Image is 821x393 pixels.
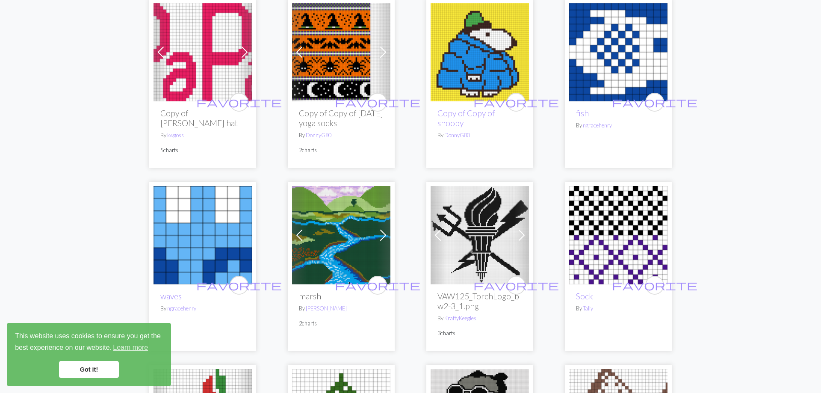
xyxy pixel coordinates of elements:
a: DonnyG80 [444,132,470,139]
i: favourite [335,94,420,111]
i: favourite [612,277,697,294]
p: By [299,131,384,139]
a: ngracehenry [583,122,612,129]
button: favourite [645,276,664,295]
a: hobo nick hat [154,47,252,55]
img: snoopy [431,3,529,101]
span: favorite [612,278,697,292]
p: 2 charts [299,319,384,328]
img: Halloween yoga socks [292,3,390,101]
span: favorite [473,278,559,292]
img: Brianne Baby Quilt [569,186,667,284]
i: favourite [196,94,282,111]
h2: VAW125_TorchLogo_bw2-3_1.png [437,291,522,311]
a: fish [576,108,589,118]
a: [PERSON_NAME] [306,305,347,312]
img: marsh [292,186,390,284]
a: Copy of Copy of snoopy [437,108,495,128]
p: By [437,131,522,139]
i: favourite [473,94,559,111]
img: fish [569,3,667,101]
button: favourite [507,93,526,112]
p: By [299,304,384,313]
a: Brianne Baby Quilt [569,230,667,238]
i: favourite [335,277,420,294]
a: waves [160,291,182,301]
a: VAW125_TorchLogo_bw2-3_1.png [431,230,529,238]
h2: Copy of Copy of [DATE] yoga socks [299,108,384,128]
h2: marsh [299,291,384,301]
p: 5 charts [160,146,245,154]
button: favourite [507,276,526,295]
h2: Copy of [PERSON_NAME] hat [160,108,245,128]
a: Sock [576,291,593,301]
a: snoopy [431,47,529,55]
i: favourite [473,277,559,294]
p: 2 charts [299,146,384,154]
span: favorite [196,95,282,109]
a: KraftyKeegles [444,315,476,322]
p: 3 charts [437,329,522,337]
p: By [160,304,245,313]
span: favorite [335,95,420,109]
p: By [437,314,522,322]
a: DonnyG80 [306,132,331,139]
a: ngracehenry [167,305,196,312]
img: hobo nick hat [154,3,252,101]
button: favourite [368,93,387,112]
span: favorite [196,278,282,292]
a: Halloween yoga socks [292,47,390,55]
div: cookieconsent [7,323,171,386]
a: marsh [292,230,390,238]
p: By [160,131,245,139]
button: favourite [230,93,248,112]
button: favourite [645,93,664,112]
p: By [576,304,661,313]
i: favourite [196,277,282,294]
a: Tally [583,305,593,312]
button: favourite [368,276,387,295]
a: kwgoss [167,132,184,139]
span: favorite [612,95,697,109]
a: waves [154,230,252,238]
p: By [576,121,661,130]
img: waves [154,186,252,284]
span: favorite [473,95,559,109]
img: VAW125_TorchLogo_bw2-3_1.png [431,186,529,284]
span: This website uses cookies to ensure you get the best experience on our website. [15,331,163,354]
button: favourite [230,276,248,295]
a: dismiss cookie message [59,361,119,378]
a: learn more about cookies [112,341,149,354]
span: favorite [335,278,420,292]
a: fish [569,47,667,55]
i: favourite [612,94,697,111]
